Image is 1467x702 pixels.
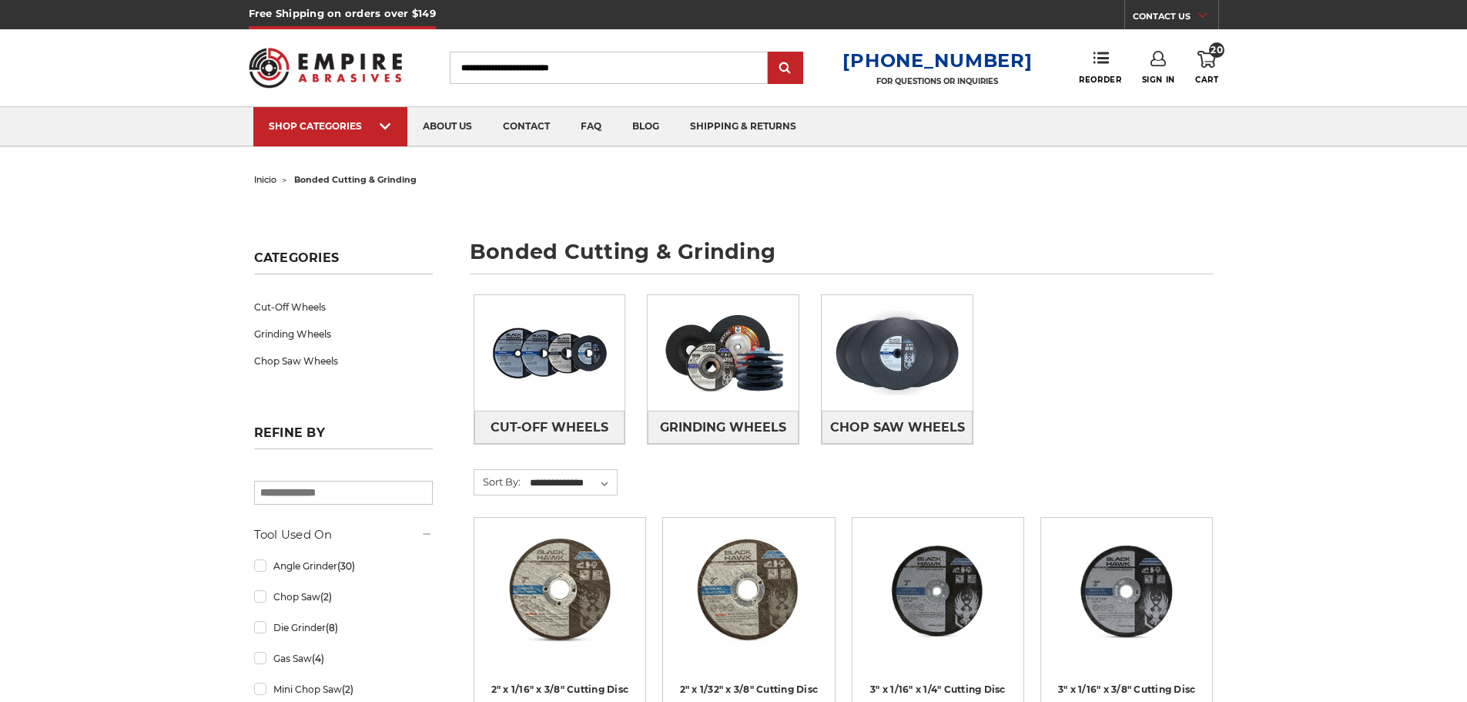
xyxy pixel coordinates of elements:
[485,529,635,678] a: 2" x 1/16" x 3/8" Cut Off Wheel
[254,583,433,610] a: Chop Saw
[254,425,433,449] h5: Refine by
[269,120,392,132] div: SHOP CATEGORIES
[1142,75,1175,85] span: Sign In
[254,553,433,579] a: Angle Grinder
[822,300,973,406] img: Chop Saw Wheels
[254,174,276,185] a: inicio
[254,526,433,544] h5: Tool Used On
[320,591,332,603] span: (2)
[491,415,608,441] span: Cut-Off Wheels
[822,411,973,444] a: Chop Saw Wheels
[1195,51,1218,85] a: 20 Cart
[675,107,812,146] a: shipping & returns
[337,560,355,572] span: (30)
[565,107,617,146] a: faq
[407,107,487,146] a: about us
[487,107,565,146] a: contact
[254,250,433,274] h5: Categories
[830,415,965,441] span: Chop Saw Wheels
[326,622,338,633] span: (8)
[1209,42,1224,58] span: 20
[249,38,403,98] img: Empire Abrasives
[617,107,675,146] a: blog
[254,348,433,375] a: Chop Saw Wheels
[1195,75,1218,85] span: Cart
[342,684,353,695] span: (2)
[498,529,621,652] img: 2" x 1/16" x 3/8" Cut Off Wheel
[254,321,433,348] a: Grinding Wheels
[842,49,1032,72] a: [PHONE_NUMBER]
[474,300,625,406] img: Cut-Off Wheels
[254,645,433,672] a: Gas Saw
[770,53,801,84] input: Submit
[1065,529,1188,652] img: 3" x 1/16" x 3/8" Cutting Disc
[674,529,823,678] a: 2" x 1/32" x 3/8" Cut Off Wheel
[528,472,617,495] select: Sort By:
[842,76,1032,86] p: FOR QUESTIONS OR INQUIRIES
[660,415,786,441] span: Grinding Wheels
[1079,51,1121,84] a: Reorder
[1133,8,1218,29] a: CONTACT US
[474,411,625,444] a: Cut-Off Wheels
[312,653,324,664] span: (4)
[1079,75,1121,85] span: Reorder
[863,529,1013,678] a: 3” x .0625” x 1/4” Die Grinder Cut-Off Wheels by Black Hawk Abrasives
[1052,529,1201,678] a: 3" x 1/16" x 3/8" Cutting Disc
[648,411,799,444] a: Grinding Wheels
[254,614,433,641] a: Die Grinder
[474,470,521,493] label: Sort By:
[294,174,417,185] span: bonded cutting & grinding
[254,294,433,321] a: Cut-Off Wheels
[648,300,799,406] img: Grinding Wheels
[876,529,1000,652] img: 3” x .0625” x 1/4” Die Grinder Cut-Off Wheels by Black Hawk Abrasives
[687,529,810,652] img: 2" x 1/32" x 3/8" Cut Off Wheel
[470,241,1214,274] h1: bonded cutting & grinding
